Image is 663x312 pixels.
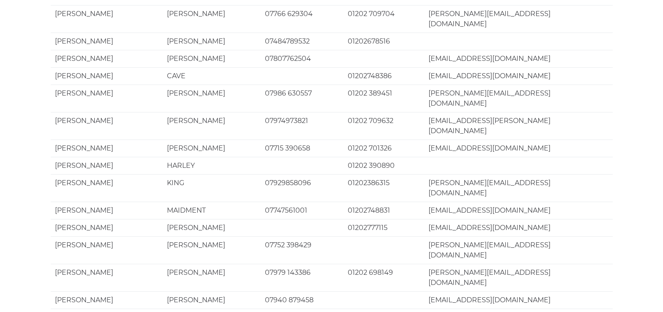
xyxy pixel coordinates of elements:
[344,5,424,33] td: 01202 709704
[344,67,424,85] td: 01202748386
[163,157,261,174] td: HARLEY
[163,33,261,50] td: [PERSON_NAME]
[344,33,424,50] td: 01202678516
[51,174,163,202] td: [PERSON_NAME]
[261,174,344,202] td: 07929858096
[51,140,163,157] td: [PERSON_NAME]
[261,5,344,33] td: 07766 629304
[424,202,613,219] td: [EMAIL_ADDRESS][DOMAIN_NAME]
[163,67,261,85] td: CAVE
[51,50,163,67] td: [PERSON_NAME]
[51,219,163,236] td: [PERSON_NAME]
[51,33,163,50] td: [PERSON_NAME]
[344,202,424,219] td: 01202748831
[344,264,424,291] td: 01202 698149
[163,236,261,264] td: [PERSON_NAME]
[163,174,261,202] td: KING
[163,140,261,157] td: [PERSON_NAME]
[424,236,613,264] td: [PERSON_NAME][EMAIL_ADDRESS][DOMAIN_NAME]
[51,112,163,140] td: [PERSON_NAME]
[344,112,424,140] td: 01202 709632
[51,85,163,112] td: [PERSON_NAME]
[261,264,344,291] td: 07979 143386
[261,291,344,309] td: 07940 879458
[51,67,163,85] td: [PERSON_NAME]
[163,264,261,291] td: [PERSON_NAME]
[424,5,613,33] td: [PERSON_NAME][EMAIL_ADDRESS][DOMAIN_NAME]
[344,219,424,236] td: 01202777115
[261,33,344,50] td: 07484789532
[424,264,613,291] td: [PERSON_NAME][EMAIL_ADDRESS][DOMAIN_NAME]
[51,236,163,264] td: [PERSON_NAME]
[51,157,163,174] td: [PERSON_NAME]
[424,174,613,202] td: [PERSON_NAME][EMAIL_ADDRESS][DOMAIN_NAME]
[424,140,613,157] td: [EMAIL_ADDRESS][DOMAIN_NAME]
[51,264,163,291] td: [PERSON_NAME]
[344,140,424,157] td: 01202 701326
[261,236,344,264] td: 07752 398429
[163,112,261,140] td: [PERSON_NAME]
[51,202,163,219] td: [PERSON_NAME]
[163,219,261,236] td: [PERSON_NAME]
[163,5,261,33] td: [PERSON_NAME]
[163,50,261,67] td: [PERSON_NAME]
[424,85,613,112] td: [PERSON_NAME][EMAIL_ADDRESS][DOMAIN_NAME]
[344,174,424,202] td: 01202386315
[424,112,613,140] td: [EMAIL_ADDRESS][PERSON_NAME][DOMAIN_NAME]
[424,67,613,85] td: [EMAIL_ADDRESS][DOMAIN_NAME]
[163,202,261,219] td: MAIDMENT
[261,140,344,157] td: 07715 390658
[163,85,261,112] td: [PERSON_NAME]
[424,219,613,236] td: [EMAIL_ADDRESS][DOMAIN_NAME]
[163,291,261,309] td: [PERSON_NAME]
[51,291,163,309] td: [PERSON_NAME]
[51,5,163,33] td: [PERSON_NAME]
[261,112,344,140] td: 07974973821
[424,291,613,309] td: [EMAIL_ADDRESS][DOMAIN_NAME]
[424,50,613,67] td: [EMAIL_ADDRESS][DOMAIN_NAME]
[261,202,344,219] td: 07747561001
[344,157,424,174] td: 01202 390890
[261,85,344,112] td: 07986 630557
[344,85,424,112] td: 01202 389451
[261,50,344,67] td: 07807762504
